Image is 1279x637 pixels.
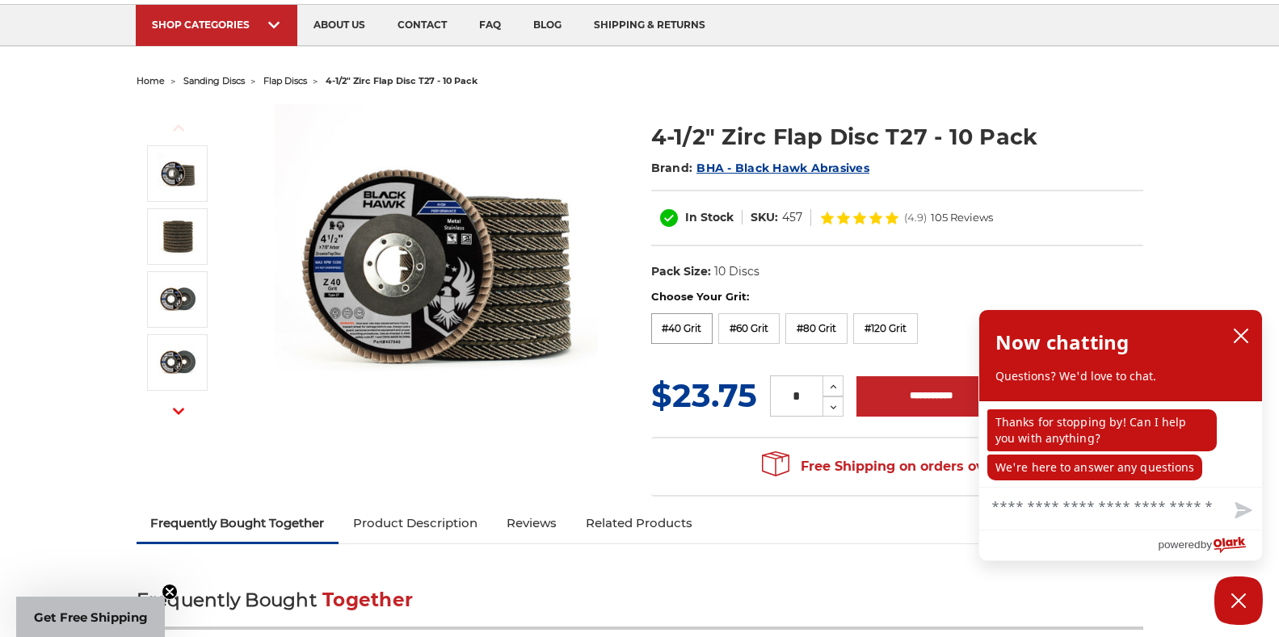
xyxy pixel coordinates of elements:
[1228,324,1254,348] button: close chatbox
[714,263,759,280] dd: 10 Discs
[159,394,198,429] button: Next
[263,75,307,86] a: flap discs
[137,589,317,611] span: Frequently Bought
[158,279,198,320] img: 40 grit flap disc
[326,75,478,86] span: 4-1/2" zirc flap disc t27 - 10 pack
[322,589,413,611] span: Together
[651,161,693,175] span: Brand:
[517,5,578,46] a: blog
[931,212,993,223] span: 105 Reviews
[578,5,722,46] a: shipping & returns
[381,5,463,46] a: contact
[651,121,1143,153] h1: 4-1/2" Zirc Flap Disc T27 - 10 Pack
[16,597,165,637] div: Get Free ShippingClose teaser
[463,5,517,46] a: faq
[1201,534,1212,555] span: by
[297,5,381,46] a: about us
[995,326,1129,358] h2: Now chatting
[751,209,778,226] dt: SKU:
[34,610,148,625] span: Get Free Shipping
[979,401,1262,487] div: chat
[978,309,1263,561] div: olark chatbox
[162,584,178,600] button: Close teaser
[159,111,198,145] button: Previous
[987,455,1202,480] p: We're here to answer any questions
[339,505,492,541] a: Product Description
[183,75,245,86] a: sanding discs
[158,342,198,383] img: 60 grit flap disc
[651,289,1143,305] label: Choose Your Grit:
[696,161,869,175] a: BHA - Black Hawk Abrasives
[685,210,734,224] span: In Stock
[1158,530,1262,560] a: Powered by Olark
[987,409,1217,451] p: Thanks for stopping by! Can I help you with anything?
[158,153,198,194] img: Black Hawk 4-1/2" x 7/8" Flap Disc Type 27 - 10 Pack
[275,104,598,427] img: Black Hawk 4-1/2" x 7/8" Flap Disc Type 27 - 10 Pack
[995,368,1246,384] p: Questions? We'd love to chat.
[651,263,711,280] dt: Pack Size:
[651,375,757,415] span: $23.75
[137,505,339,541] a: Frequently Bought Together
[904,212,927,223] span: (4.9)
[1222,492,1262,530] button: Send message
[571,505,707,541] a: Related Products
[762,451,1032,483] span: Free Shipping on orders over $149
[492,505,571,541] a: Reviews
[782,209,802,226] dd: 457
[152,19,281,31] div: SHOP CATEGORIES
[158,216,198,257] img: 10 pack of 4.5" Black Hawk Flap Discs
[1158,534,1200,555] span: powered
[1214,576,1263,625] button: Close Chatbox
[137,75,165,86] a: home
